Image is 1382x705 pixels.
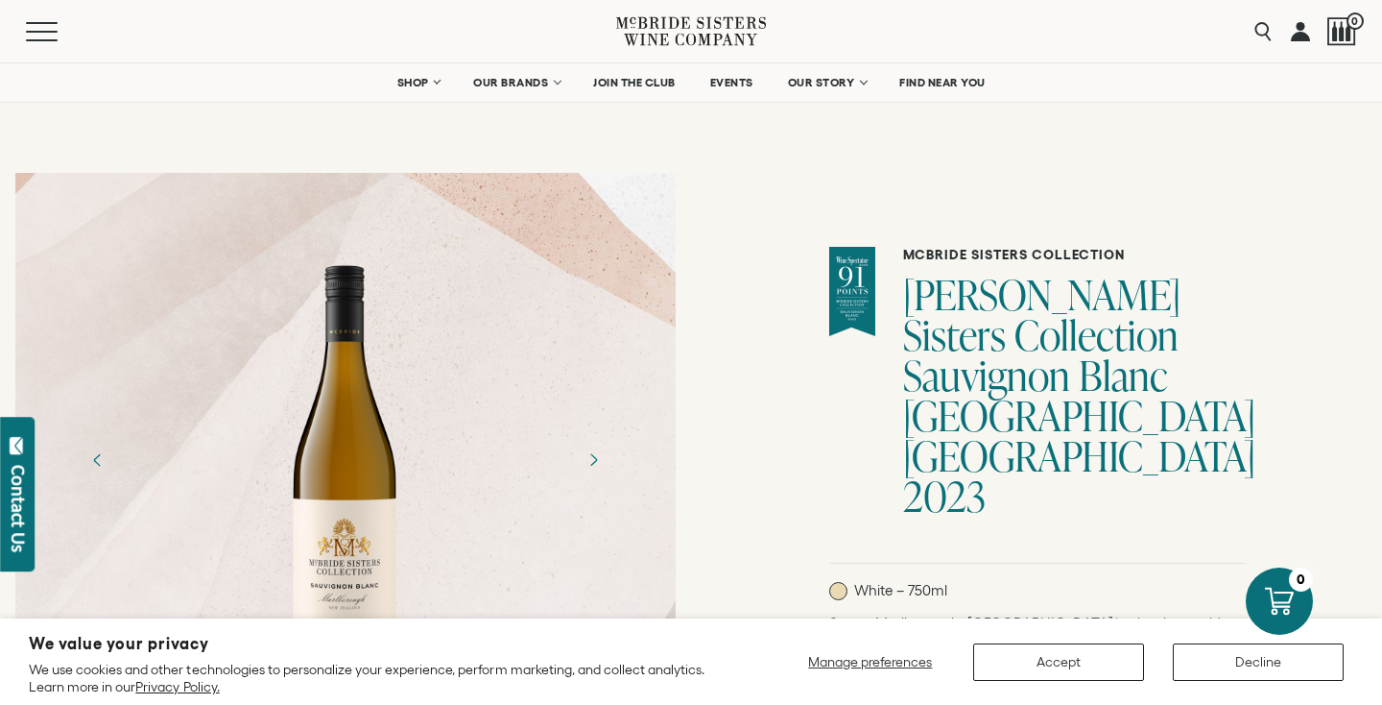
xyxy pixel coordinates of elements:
a: SHOP [384,63,451,102]
button: Accept [973,644,1144,681]
p: We use cookies and other technologies to personalize your experience, perform marketing, and coll... [29,661,730,695]
a: Privacy Policy. [135,679,219,694]
span: OUR STORY [788,76,855,89]
span: SHOP [396,76,429,89]
button: Mobile Menu Trigger [26,22,95,41]
button: Decline [1173,644,1344,681]
a: JOIN THE CLUB [581,63,688,102]
span: OUR BRANDS [473,76,548,89]
div: Contact Us [9,465,28,552]
span: 0 [1346,12,1364,30]
a: OUR STORY [775,63,878,102]
span: FIND NEAR YOU [899,76,986,89]
span: JOIN THE CLUB [593,76,676,89]
h1: [PERSON_NAME] Sisters Collection Sauvignon Blanc [GEOGRAPHIC_DATA] [GEOGRAPHIC_DATA] 2023 [903,275,1245,517]
a: FIND NEAR YOU [887,63,998,102]
a: EVENTS [698,63,766,102]
button: Previous [73,435,123,485]
div: 0 [1289,568,1313,592]
button: Next [568,435,618,485]
button: Manage preferences [797,644,944,681]
p: White – 750ml [829,582,947,600]
h6: McBride Sisters Collection [903,247,1245,263]
h2: We value your privacy [29,636,730,652]
span: EVENTS [710,76,753,89]
span: Manage preferences [808,654,932,669]
a: OUR BRANDS [461,63,571,102]
p: Sunny Marlborough, [GEOGRAPHIC_DATA]* rules the world when it comes to fresh and juicy Sauvignon ... [829,615,1245,649]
